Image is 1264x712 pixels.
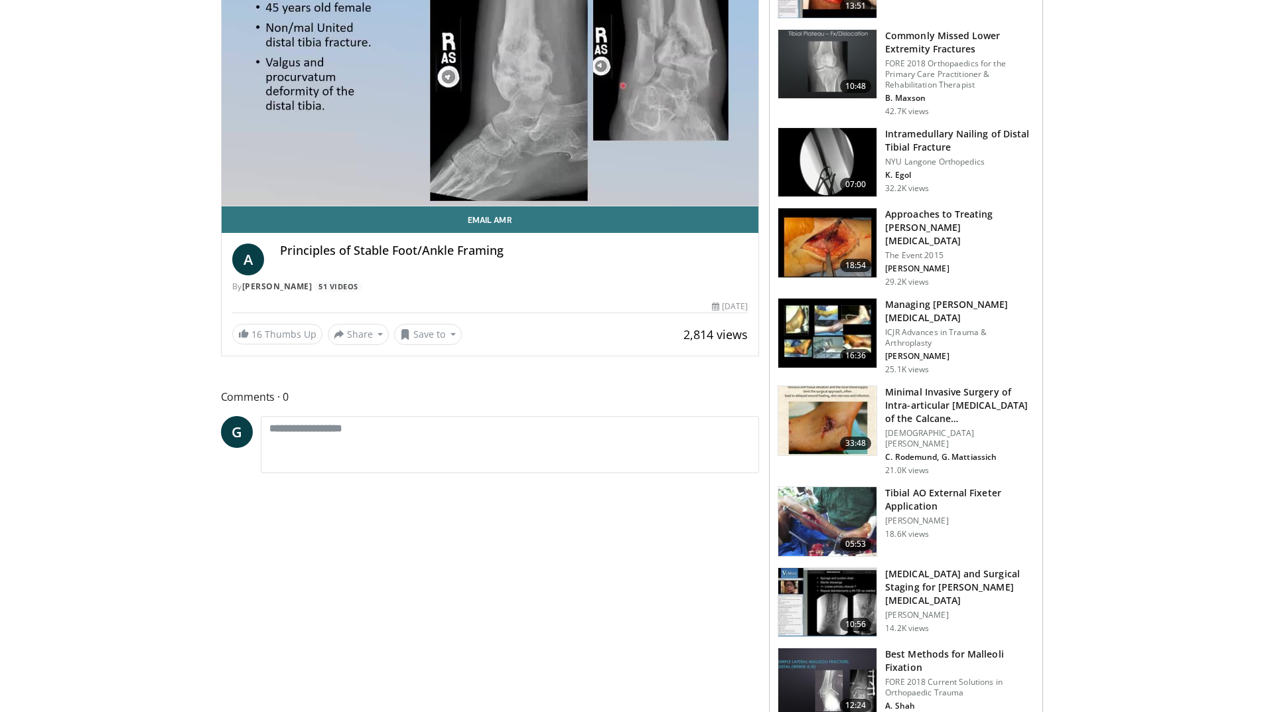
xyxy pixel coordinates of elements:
[885,386,1034,425] h3: Minimal Invasive Surgery of Intra-articular [MEDICAL_DATA] of the Calcane…
[778,128,877,197] img: Egol_IM_1.png.150x105_q85_crop-smart_upscale.jpg
[840,178,872,191] span: 07:00
[885,157,1034,167] p: NYU Langone Orthopedics
[840,618,872,631] span: 10:56
[232,281,748,293] div: By
[885,364,929,375] p: 25.1K views
[885,648,1034,674] h3: Best Methods for Malleoli Fixation
[885,208,1034,248] h3: Approaches to Treating [PERSON_NAME] [MEDICAL_DATA]
[778,208,877,277] img: b2dda1fe-5346-4c93-a1b2-7c13bfae244a.150x105_q85_crop-smart_upscale.jpg
[280,244,748,258] h4: Principles of Stable Foot/Ankle Framing
[885,170,1034,180] p: K. Egol
[778,30,877,99] img: 4aa379b6-386c-4fb5-93ee-de5617843a87.150x105_q85_crop-smart_upscale.jpg
[885,58,1034,90] p: FORE 2018 Orthopaedics for the Primary Care Practitioner & Rehabilitation Therapist
[885,529,929,539] p: 18.6K views
[885,623,929,634] p: 14.2K views
[328,324,389,345] button: Share
[885,127,1034,154] h3: Intramedullary Nailing of Distal Tibial Fracture
[778,386,1034,476] a: 33:48 Minimal Invasive Surgery of Intra-articular [MEDICAL_DATA] of the Calcane… [DEMOGRAPHIC_DAT...
[778,29,1034,117] a: 10:48 Commonly Missed Lower Extremity Fractures FORE 2018 Orthopaedics for the Primary Care Pract...
[221,388,760,405] span: Comments 0
[221,416,253,448] a: G
[840,349,872,362] span: 16:36
[885,567,1034,607] h3: [MEDICAL_DATA] and Surgical Staging for [PERSON_NAME] [MEDICAL_DATA]
[885,452,1034,463] p: C. Rodemund, G. Mattiassich
[394,324,462,345] button: Save to
[840,537,872,551] span: 05:53
[251,328,262,340] span: 16
[242,281,313,292] a: [PERSON_NAME]
[778,386,877,455] img: 35a50d49-627e-422b-a069-3479b31312bc.150x105_q85_crop-smart_upscale.jpg
[778,568,877,637] img: d5ySKFN8UhyXrjO34xMDoxOjB1O8AjAz.150x105_q85_crop-smart_upscale.jpg
[778,298,1034,375] a: 16:36 Managing [PERSON_NAME] [MEDICAL_DATA] ICJR Advances in Trauma & Arthroplasty [PERSON_NAME] ...
[885,701,1034,711] p: A. Shah
[778,299,877,368] img: 296977_0000_1.png.150x105_q85_crop-smart_upscale.jpg
[840,699,872,712] span: 12:24
[885,250,1034,261] p: The Event 2015
[885,610,1034,620] p: [PERSON_NAME]
[778,127,1034,198] a: 07:00 Intramedullary Nailing of Distal Tibial Fracture NYU Langone Orthopedics K. Egol 32.2K views
[885,298,1034,324] h3: Managing [PERSON_NAME] [MEDICAL_DATA]
[885,106,929,117] p: 42.7K views
[885,486,1034,513] h3: Tibial AO External Fixeter Application
[683,326,748,342] span: 2,814 views
[885,277,929,287] p: 29.2K views
[840,437,872,450] span: 33:48
[778,487,877,556] img: XzOTlMlQSGUnbGTX4xMDoxOjB1O8AjAz.150x105_q85_crop-smart_upscale.jpg
[885,263,1034,274] p: [PERSON_NAME]
[712,301,748,313] div: [DATE]
[885,428,1034,449] p: [DEMOGRAPHIC_DATA][PERSON_NAME]
[778,208,1034,287] a: 18:54 Approaches to Treating [PERSON_NAME] [MEDICAL_DATA] The Event 2015 [PERSON_NAME] 29.2K views
[840,80,872,93] span: 10:48
[778,486,1034,557] a: 05:53 Tibial AO External Fixeter Application [PERSON_NAME] 18.6K views
[885,183,929,194] p: 32.2K views
[885,93,1034,104] p: B. Maxson
[315,281,363,292] a: 51 Videos
[222,206,759,233] a: Email Amr
[885,516,1034,526] p: [PERSON_NAME]
[885,677,1034,698] p: FORE 2018 Current Solutions in Orthopaedic Trauma
[885,29,1034,56] h3: Commonly Missed Lower Extremity Fractures
[885,351,1034,362] p: [PERSON_NAME]
[885,465,929,476] p: 21.0K views
[885,327,1034,348] p: ICJR Advances in Trauma & Arthroplasty
[778,567,1034,638] a: 10:56 [MEDICAL_DATA] and Surgical Staging for [PERSON_NAME] [MEDICAL_DATA] [PERSON_NAME] 14.2K views
[232,324,322,344] a: 16 Thumbs Up
[840,259,872,272] span: 18:54
[232,244,264,275] a: A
